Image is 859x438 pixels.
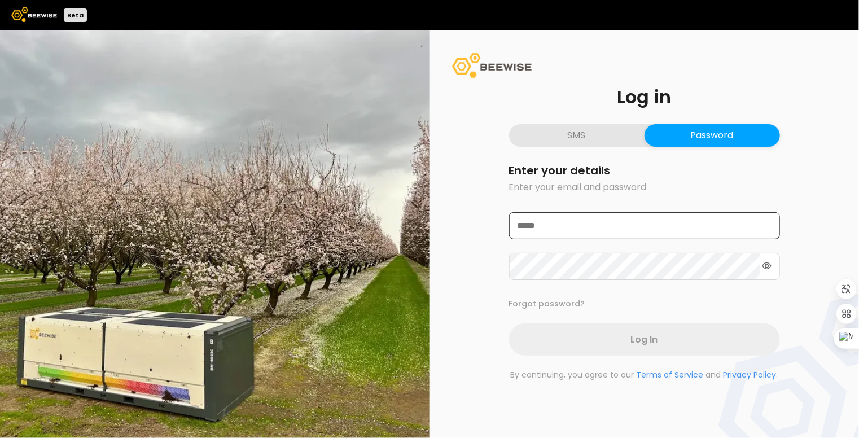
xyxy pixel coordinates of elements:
[11,7,57,22] img: Beewise logo
[509,323,780,356] button: Log In
[509,88,780,106] h1: Log in
[631,332,658,347] span: Log In
[509,369,780,381] p: By continuing, you agree to our and .
[724,369,777,380] a: Privacy Policy
[509,165,780,176] h2: Enter your details
[637,369,704,380] a: Terms of Service
[509,298,585,310] button: Forgot password?
[509,181,780,194] p: Enter your email and password
[645,124,780,147] button: Password
[64,8,87,22] div: Beta
[509,124,645,147] button: SMS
